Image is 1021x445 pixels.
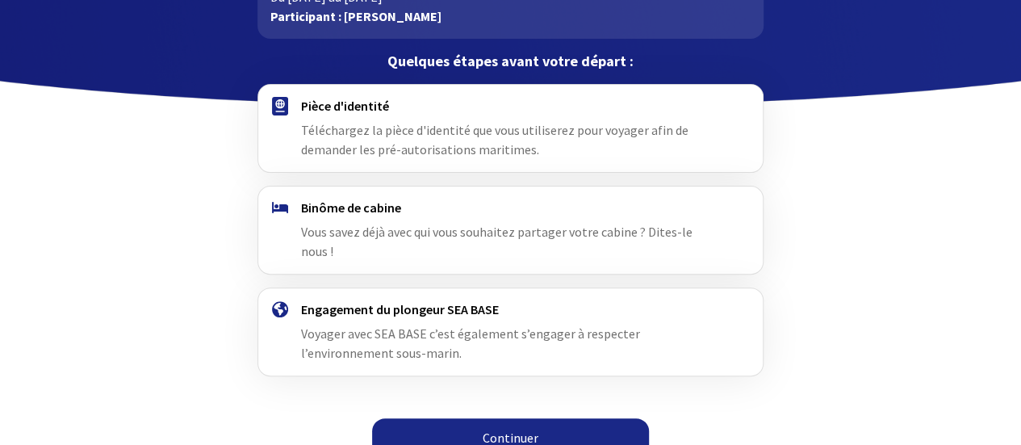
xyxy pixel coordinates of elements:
[301,122,688,157] span: Téléchargez la pièce d'identité que vous utiliserez pour voyager afin de demander les pré-autoris...
[272,202,288,213] img: binome.svg
[301,199,720,216] h4: Binôme de cabine
[257,52,764,71] p: Quelques étapes avant votre départ :
[301,325,640,361] span: Voyager avec SEA BASE c’est également s’engager à respecter l’environnement sous-marin.
[301,301,720,317] h4: Engagement du plongeur SEA BASE
[272,97,288,115] img: passport.svg
[270,6,751,26] p: Participant : [PERSON_NAME]
[301,98,720,114] h4: Pièce d'identité
[272,301,288,317] img: engagement.svg
[301,224,693,259] span: Vous savez déjà avec qui vous souhaitez partager votre cabine ? Dites-le nous !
